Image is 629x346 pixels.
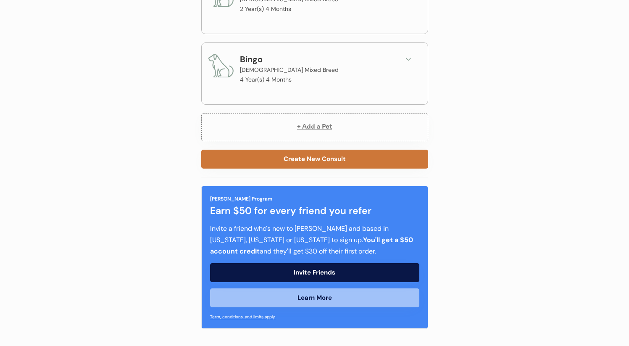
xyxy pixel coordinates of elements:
[210,263,419,282] button: Invite Friends
[240,6,291,12] p: 2 Year(s) 4 Months
[240,66,339,74] div: [DEMOGRAPHIC_DATA] Mixed Breed
[210,314,276,320] a: Term, conditions, and limits apply.
[240,53,271,66] div: Bingo
[210,195,272,203] div: [PERSON_NAME] Program
[201,150,428,169] button: Create New Consult
[210,223,419,257] div: Invite a friend who's new to [PERSON_NAME] and based in [US_STATE], [US_STATE] or [US_STATE] to s...
[201,113,428,141] button: + Add a Pet
[210,288,419,307] button: Learn More
[210,203,419,218] div: Earn $50 for every friend you refer
[240,77,292,82] p: 4 Year(s) 4 Months
[208,53,234,78] img: dog.png
[210,235,415,256] strong: You'll get a $50 account credit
